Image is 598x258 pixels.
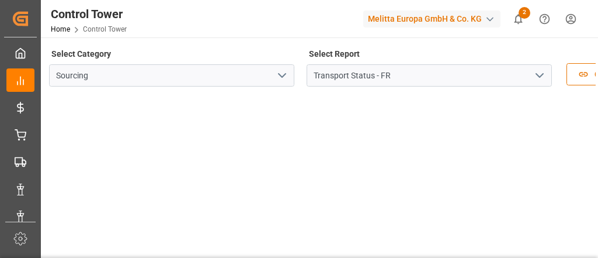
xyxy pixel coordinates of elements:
[531,6,558,32] button: Help Center
[307,46,361,62] label: Select Report
[519,7,530,19] span: 2
[530,67,548,85] button: open menu
[307,64,552,87] input: Type to search/select
[49,64,294,87] input: Type to search/select
[51,5,127,23] div: Control Tower
[363,8,505,30] button: Melitta Europa GmbH & Co. KG
[363,11,500,27] div: Melitta Europa GmbH & Co. KG
[51,25,70,33] a: Home
[49,46,113,62] label: Select Category
[505,6,531,32] button: show 2 new notifications
[273,67,290,85] button: open menu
